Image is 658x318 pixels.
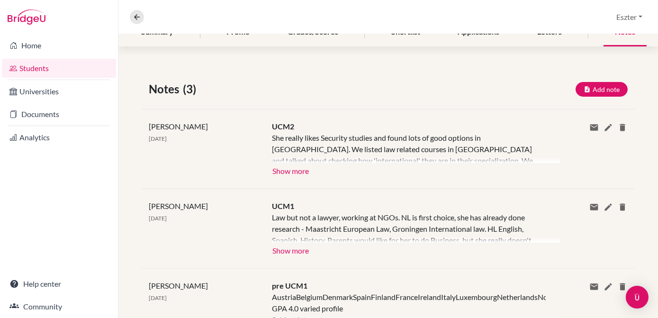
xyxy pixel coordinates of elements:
[2,128,116,147] a: Analytics
[183,81,200,98] span: (3)
[2,297,116,316] a: Community
[272,281,307,290] span: pre UCM1
[149,81,183,98] span: Notes
[272,201,294,210] span: UCM1
[2,274,116,293] a: Help center
[272,122,294,131] span: UCM2
[2,105,116,124] a: Documents
[2,36,116,55] a: Home
[149,215,167,222] span: [DATE]
[8,9,45,25] img: Bridge-U
[149,281,208,290] span: [PERSON_NAME]
[626,286,649,309] div: Open Intercom Messenger
[149,294,167,301] span: [DATE]
[149,201,208,210] span: [PERSON_NAME]
[149,122,208,131] span: [PERSON_NAME]
[2,82,116,101] a: Universities
[272,163,309,177] button: Show more
[272,212,545,243] div: Law but not a lawyer, working at NGOs. NL is first choice, she has already done research - Maastr...
[576,82,628,97] button: Add note
[2,59,116,78] a: Students
[149,135,167,142] span: [DATE]
[272,132,545,163] div: She really likes Security studies and found lots of good options in [GEOGRAPHIC_DATA]. We listed ...
[612,8,647,26] button: Eszter
[272,243,309,257] button: Show more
